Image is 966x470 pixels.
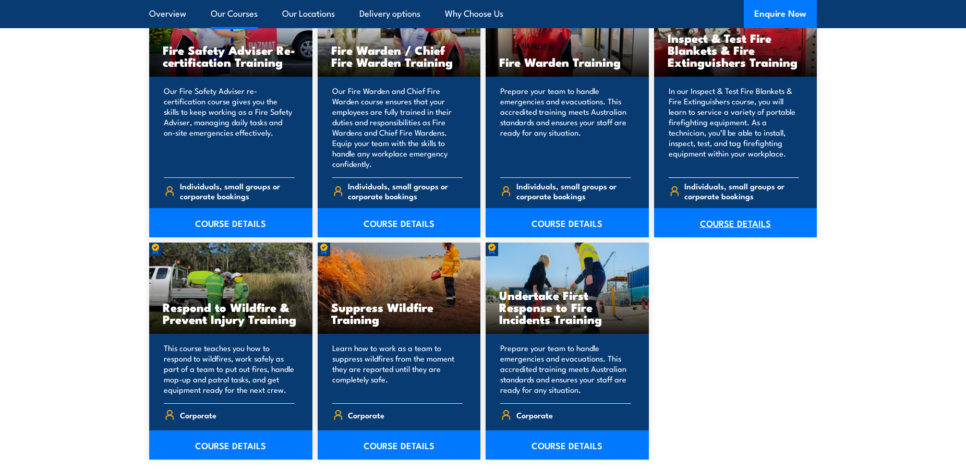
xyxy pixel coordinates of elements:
[331,301,467,325] h3: Suppress Wildfire Training
[500,343,631,395] p: Prepare your team to handle emergencies and evacuations. This accredited training meets Australia...
[164,86,295,169] p: Our Fire Safety Adviser re-certification course gives you the skills to keep working as a Fire Sa...
[149,208,312,237] a: COURSE DETAILS
[332,86,463,169] p: Our Fire Warden and Chief Fire Warden course ensures that your employees are fully trained in the...
[516,407,553,423] span: Corporate
[149,430,312,460] a: COURSE DETAILS
[499,56,635,68] h3: Fire Warden Training
[669,86,800,169] p: In our Inspect & Test Fire Blankets & Fire Extinguishers course, you will learn to service a vari...
[318,208,481,237] a: COURSE DETAILS
[332,343,463,395] p: Learn how to work as a team to suppress wildfires from the moment they are reported until they ar...
[668,32,804,68] h3: Inspect & Test Fire Blankets & Fire Extinguishers Training
[348,407,384,423] span: Corporate
[486,430,649,460] a: COURSE DETAILS
[499,289,635,325] h3: Undertake First Response to Fire Incidents Training
[180,181,295,201] span: Individuals, small groups or corporate bookings
[318,430,481,460] a: COURSE DETAILS
[164,343,295,395] p: This course teaches you how to respond to wildfires, work safely as part of a team to put out fir...
[331,44,467,68] h3: Fire Warden / Chief Fire Warden Training
[180,407,216,423] span: Corporate
[163,301,299,325] h3: Respond to Wildfire & Prevent Injury Training
[348,181,463,201] span: Individuals, small groups or corporate bookings
[516,181,631,201] span: Individuals, small groups or corporate bookings
[684,181,799,201] span: Individuals, small groups or corporate bookings
[654,208,817,237] a: COURSE DETAILS
[500,86,631,169] p: Prepare your team to handle emergencies and evacuations. This accredited training meets Australia...
[486,208,649,237] a: COURSE DETAILS
[163,44,299,68] h3: Fire Safety Adviser Re-certification Training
